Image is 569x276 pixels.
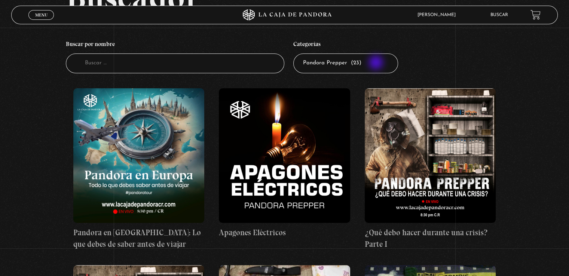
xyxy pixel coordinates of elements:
[66,37,284,54] h4: Buscar por nombre
[73,227,204,250] h4: Pandora en [GEOGRAPHIC_DATA]: Lo que debes de saber antes de viajar
[490,13,508,17] a: Buscar
[219,227,350,239] h4: Apagones Eléctricos
[414,13,463,17] span: [PERSON_NAME]
[219,88,350,239] a: Apagones Eléctricos
[530,10,541,20] a: View your shopping cart
[365,227,496,250] h4: ¿Qué debo hacer durante una crisis? Parte I
[73,88,204,250] a: Pandora en [GEOGRAPHIC_DATA]: Lo que debes de saber antes de viajar
[365,88,496,250] a: ¿Qué debo hacer durante una crisis? Parte I
[293,37,398,54] h4: Categorías
[35,13,48,17] span: Menu
[33,19,50,24] span: Cerrar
